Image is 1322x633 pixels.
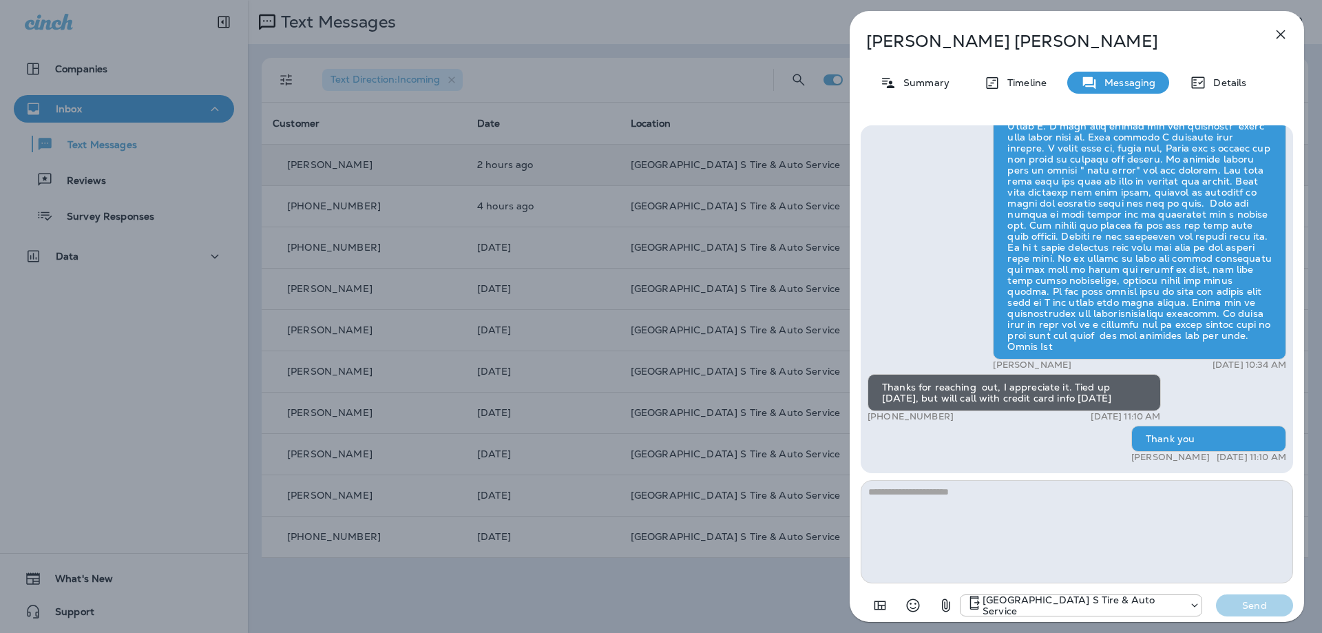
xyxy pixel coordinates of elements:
[961,594,1202,616] div: +1 (410) 795-4333
[896,77,949,88] p: Summary
[983,594,1182,616] p: [GEOGRAPHIC_DATA] S Tire & Auto Service
[1131,426,1286,452] div: Thank you
[1206,77,1246,88] p: Details
[1217,452,1286,463] p: [DATE] 11:10 AM
[993,102,1286,360] div: Lore ipsumdo Si. Ametcon. Adip el Seddo eius Tem Inci Utlab E. D magn aliq enimad min ven quisnos...
[1000,77,1047,88] p: Timeline
[1213,360,1286,371] p: [DATE] 10:34 AM
[868,374,1161,411] div: Thanks for reaching out, I appreciate it. Tied up [DATE], but will call with credit card info [DATE]
[1091,411,1160,422] p: [DATE] 11:10 AM
[866,592,894,619] button: Add in a premade template
[899,592,927,619] button: Select an emoji
[868,411,954,422] p: [PHONE_NUMBER]
[866,32,1242,51] p: [PERSON_NAME] [PERSON_NAME]
[993,360,1071,371] p: [PERSON_NAME]
[1131,452,1210,463] p: [PERSON_NAME]
[1098,77,1155,88] p: Messaging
